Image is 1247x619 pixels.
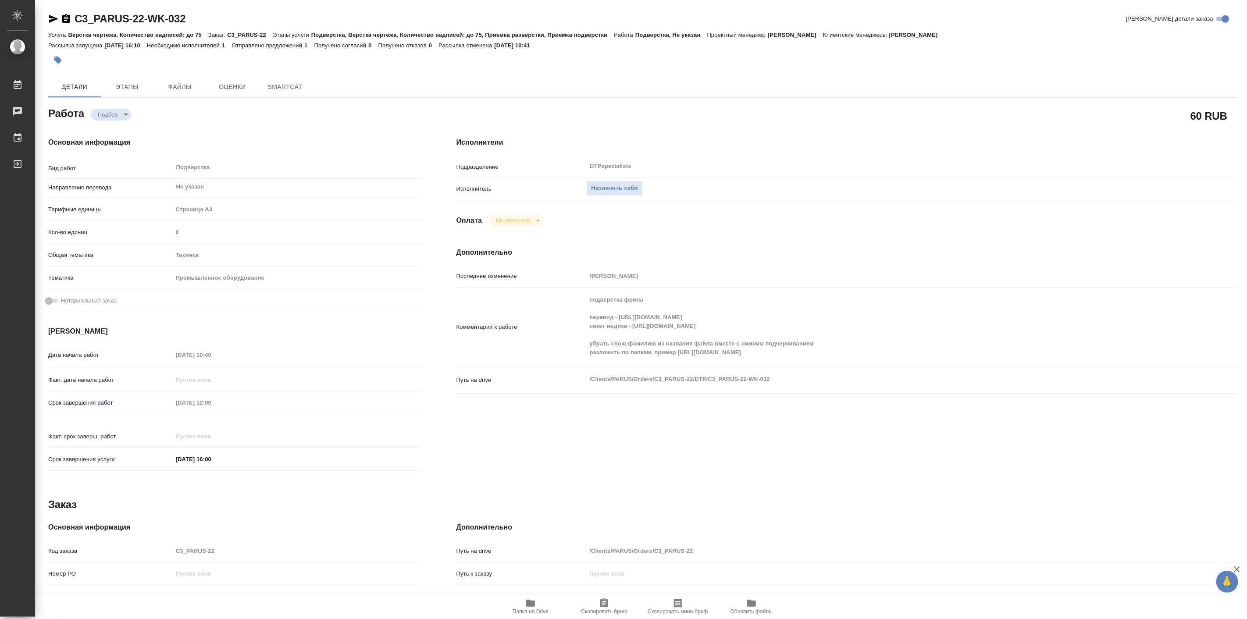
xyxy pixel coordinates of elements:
[456,323,587,331] p: Комментарий к работе
[159,82,201,92] span: Файлы
[48,32,68,38] p: Услуга
[104,42,147,49] p: [DATE] 16:10
[1216,571,1238,593] button: 🙏
[173,590,421,603] input: Пустое поле
[889,32,944,38] p: [PERSON_NAME]
[311,32,614,38] p: Подверстка, Верстка чертежа. Количество надписей: до 75, Приемка разверстки, Приемка подверстки
[730,608,773,615] span: Обновить файлы
[95,111,121,118] button: Подбор
[48,14,59,24] button: Скопировать ссылку для ЯМессенджера
[378,42,429,49] p: Получено отказов
[173,567,421,580] input: Пустое поле
[48,398,173,407] p: Срок завершения работ
[91,109,131,121] div: Подбор
[823,32,889,38] p: Клиентские менеджеры
[173,453,249,466] input: ✎ Введи что-нибудь
[48,455,173,464] p: Срок завершения услуги
[173,374,249,386] input: Пустое поле
[456,569,587,578] p: Путь к заказу
[48,592,173,601] p: Вид услуги
[48,42,104,49] p: Рассылка запущена
[641,594,715,619] button: Скопировать мини-бриф
[61,296,117,305] span: Нотариальный заказ
[429,42,438,49] p: 0
[48,251,173,260] p: Общая тематика
[456,163,587,171] p: Подразделение
[489,214,543,226] div: Подбор
[456,522,1237,533] h4: Дополнительно
[61,14,71,24] button: Скопировать ссылку
[567,594,641,619] button: Скопировать бриф
[106,82,148,92] span: Этапы
[513,608,549,615] span: Папка на Drive
[635,32,707,38] p: Подверстка, Не указан
[48,326,421,337] h4: [PERSON_NAME]
[227,32,273,38] p: C3_PARUS-22
[173,226,421,238] input: Пустое поле
[456,215,482,226] h4: Оплата
[68,32,208,38] p: Верстка чертежа. Количество надписей: до 75
[48,137,421,148] h4: Основная информация
[173,430,249,443] input: Пустое поле
[48,569,173,578] p: Номер РО
[456,272,587,281] p: Последнее изменение
[768,32,823,38] p: [PERSON_NAME]
[715,594,788,619] button: Обновить файлы
[591,183,638,193] span: Назначить себя
[456,376,587,384] p: Путь на drive
[581,608,627,615] span: Скопировать бриф
[314,42,369,49] p: Получено согласий
[707,32,768,38] p: Проектный менеджер
[587,567,1172,580] input: Пустое поле
[587,593,626,600] a: C3_PARUS-22
[147,42,222,49] p: Необходимо исполнителей
[48,498,77,512] h2: Заказ
[48,547,173,555] p: Код заказа
[648,608,708,615] span: Скопировать мини-бриф
[494,594,567,619] button: Папка на Drive
[1190,108,1227,123] h2: 60 RUB
[232,42,304,49] p: Отправлено предложений
[208,32,227,38] p: Заказ:
[493,217,532,224] button: Не оплачена
[53,82,96,92] span: Детали
[48,50,68,70] button: Добавить тэг
[173,349,249,361] input: Пустое поле
[48,432,173,441] p: Факт. срок заверш. работ
[48,205,173,214] p: Тарифные единицы
[48,164,173,173] p: Вид работ
[438,42,494,49] p: Рассылка отменена
[273,32,311,38] p: Этапы услуги
[48,228,173,237] p: Кол-во единиц
[48,274,173,282] p: Тематика
[614,32,635,38] p: Работа
[222,42,232,49] p: 1
[368,42,378,49] p: 0
[173,202,421,217] div: Страница А4
[48,522,421,533] h4: Основная информация
[1220,573,1235,591] span: 🙏
[456,185,587,193] p: Исполнитель
[211,82,253,92] span: Оценки
[587,181,643,196] button: Назначить себя
[48,105,84,121] h2: Работа
[304,42,314,49] p: 1
[48,376,173,384] p: Факт. дата начала работ
[456,592,587,601] p: Проекты Smartcat
[48,183,173,192] p: Направление перевода
[75,13,185,25] a: C3_PARUS-22-WK-032
[587,372,1172,387] textarea: /Clients/PARUS/Orders/C3_PARUS-22/DTP/C3_PARUS-22-WK-032
[48,351,173,359] p: Дата начала работ
[173,248,421,263] div: Техника
[173,270,421,285] div: Промышленное оборудование
[587,292,1172,360] textarea: подверстка фрила перевод - [URL][DOMAIN_NAME] пакет индиза - [URL][DOMAIN_NAME] убрать свою фамил...
[1126,14,1213,23] span: [PERSON_NAME] детали заказа
[173,396,249,409] input: Пустое поле
[587,270,1172,282] input: Пустое поле
[264,82,306,92] span: SmartCat
[456,137,1237,148] h4: Исполнители
[456,247,1237,258] h4: Дополнительно
[173,544,421,557] input: Пустое поле
[494,42,537,49] p: [DATE] 10:41
[456,547,587,555] p: Путь на drive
